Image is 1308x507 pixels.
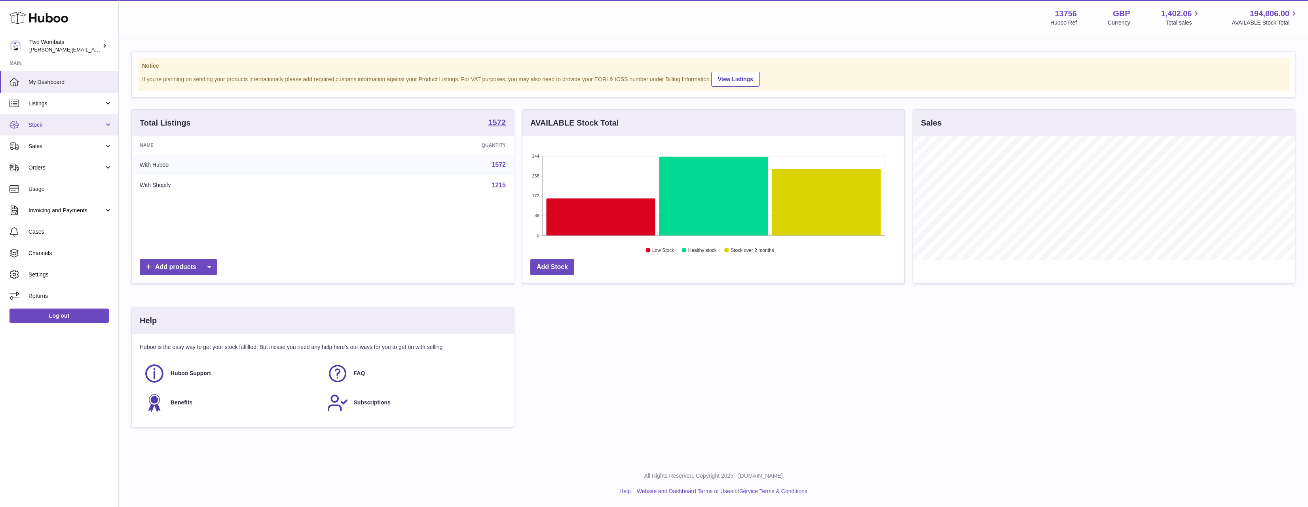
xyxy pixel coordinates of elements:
span: Returns [28,292,112,300]
h3: Total Listings [140,118,191,128]
span: 1,402.06 [1161,8,1192,19]
a: FAQ [327,363,502,384]
h3: AVAILABLE Stock Total [530,118,619,128]
span: Invoicing and Payments [28,207,104,214]
a: Huboo Support [144,363,319,384]
a: Add products [140,259,217,275]
span: 194,806.00 [1250,8,1289,19]
strong: Notice [142,62,1285,70]
a: Service Terms & Conditions [739,488,807,494]
text: Low Stock [652,248,674,253]
span: Sales [28,143,104,150]
span: Orders [28,164,104,172]
a: Log out [9,309,109,323]
text: 0 [537,233,539,238]
strong: 1572 [488,118,506,126]
text: 344 [532,154,539,158]
img: alan@twowombats.com [9,40,21,52]
p: Huboo is the easy way to get your stock fulfilled. But incase you need any help here's our ways f... [140,343,506,351]
a: Subscriptions [327,392,502,414]
span: Benefits [171,399,192,406]
text: 86 [534,213,539,218]
li: and [634,488,807,495]
text: 172 [532,193,539,198]
span: FAQ [354,370,365,377]
span: Huboo Support [171,370,211,377]
a: Website and Dashboard Terms of Use [637,488,730,494]
strong: GBP [1113,8,1130,19]
a: Add Stock [530,259,574,275]
div: Huboo Ref [1050,19,1077,27]
text: Stock over 2 months [731,248,774,253]
a: 194,806.00 AVAILABLE Stock Total [1232,8,1299,27]
text: 258 [532,173,539,178]
span: Total sales [1166,19,1201,27]
span: [PERSON_NAME][EMAIL_ADDRESS][DOMAIN_NAME] [29,46,159,53]
td: With Huboo [132,154,338,175]
span: Listings [28,100,104,107]
th: Name [132,136,338,154]
h3: Sales [921,118,942,128]
span: Usage [28,185,112,193]
span: Subscriptions [354,399,391,406]
a: 1215 [492,182,506,189]
p: All Rights Reserved. Copyright 2025 - [DOMAIN_NAME] [125,472,1302,480]
a: 1,402.06 Total sales [1161,8,1201,27]
a: 1572 [488,118,506,128]
text: Healthy stock [688,248,717,253]
span: Cases [28,228,112,236]
h3: Help [140,315,157,326]
a: Benefits [144,392,319,414]
span: Stock [28,121,104,129]
div: If you're planning on sending your products internationally please add required customs informati... [142,71,1285,87]
span: My Dashboard [28,78,112,86]
span: Channels [28,250,112,257]
a: View Listings [711,72,760,87]
th: Quantity [338,136,514,154]
a: Help [619,488,631,494]
span: Settings [28,271,112,278]
div: Currency [1108,19,1130,27]
td: With Shopify [132,175,338,196]
strong: 13756 [1055,8,1077,19]
span: AVAILABLE Stock Total [1232,19,1299,27]
div: Two Wombats [29,38,101,53]
a: 1572 [492,161,506,168]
